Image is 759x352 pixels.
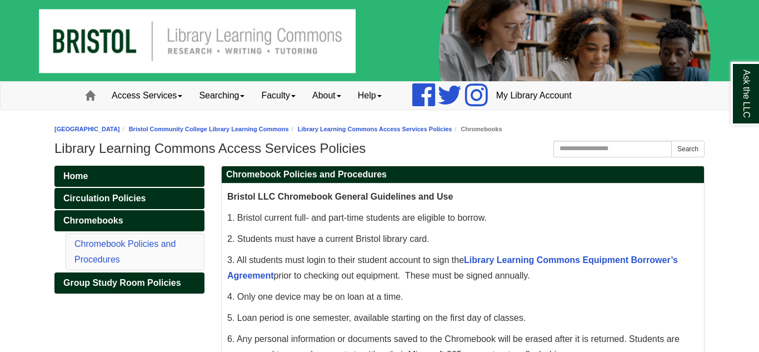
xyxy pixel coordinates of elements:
a: Chromebooks [54,210,204,231]
span: 2. Students must have a current Bristol library card. [227,234,430,244]
span: Circulation Policies [63,194,146,203]
a: Library Learning Commons Equipment Borrower’s Agreement [227,255,678,280]
a: Faculty [253,82,304,110]
h2: Chromebook Policies and Procedures [222,166,704,184]
a: Home [54,166,204,187]
a: [GEOGRAPHIC_DATA] [54,126,120,132]
a: Library Learning Commons Access Services Policies [298,126,452,132]
a: My Library Account [488,82,580,110]
span: Bristol LLC Chromebook General Guidelines and Use [227,192,453,201]
nav: breadcrumb [54,124,705,135]
span: Home [63,171,88,181]
span: 3. All students must login to their student account to sign the prior to checking out equipment. ... [227,255,678,280]
a: Bristol Community College Library Learning Commons [129,126,289,132]
span: 4. Only one device may be on loan at a time. [227,292,403,301]
h1: Library Learning Commons Access Services Policies [54,141,705,156]
div: Guide Pages [54,166,204,294]
a: Searching [191,82,253,110]
span: 5. Loan period is one semester, available starting on the first day of classes. [227,313,526,323]
span: Chromebooks [63,216,123,225]
button: Search [671,141,705,157]
a: Help [349,82,390,110]
a: Circulation Policies [54,188,204,209]
span: Group Study Room Policies [63,278,181,287]
a: Group Study Room Policies [54,272,204,294]
a: Chromebook Policies and Procedures [74,239,176,264]
span: 1. Bristol current full- and part-time students are eligible to borrow. [227,213,487,222]
li: Chromebooks [452,124,502,135]
a: About [304,82,349,110]
a: Access Services [103,82,191,110]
